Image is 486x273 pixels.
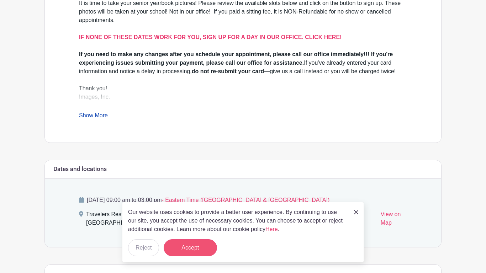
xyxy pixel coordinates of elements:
[79,84,407,93] div: Thank you!
[381,210,407,230] a: View on Map
[53,166,107,173] h6: Dates and locations
[164,239,217,256] button: Accept
[128,208,347,234] p: Our website uses cookies to provide a better user experience. By continuing to use our site, you ...
[265,226,278,232] a: Here
[128,239,159,256] button: Reject
[79,93,407,110] div: Images, Inc.
[79,102,125,108] a: [DOMAIN_NAME]
[79,112,108,121] a: Show More
[79,196,407,204] p: [DATE] 09:00 am to 03:00 pm
[162,197,329,203] span: - Eastern Time ([GEOGRAPHIC_DATA] & [GEOGRAPHIC_DATA])
[79,50,407,76] div: If you've already entered your card information and notice a delay in processing, —give us a call...
[86,210,375,230] div: Travelers Rest High School, [GEOGRAPHIC_DATA], [GEOGRAPHIC_DATA], Travelers Rest, [GEOGRAPHIC_DAT...
[192,68,264,74] strong: do not re-submit your card
[79,51,393,66] strong: If you need to make any changes after you schedule your appointment, please call our office immed...
[354,210,358,214] img: close_button-5f87c8562297e5c2d7936805f587ecaba9071eb48480494691a3f1689db116b3.svg
[79,34,342,40] a: IF NONE OF THESE DATES WORK FOR YOU, SIGN UP FOR A DAY IN OUR OFFICE. CLICK HERE!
